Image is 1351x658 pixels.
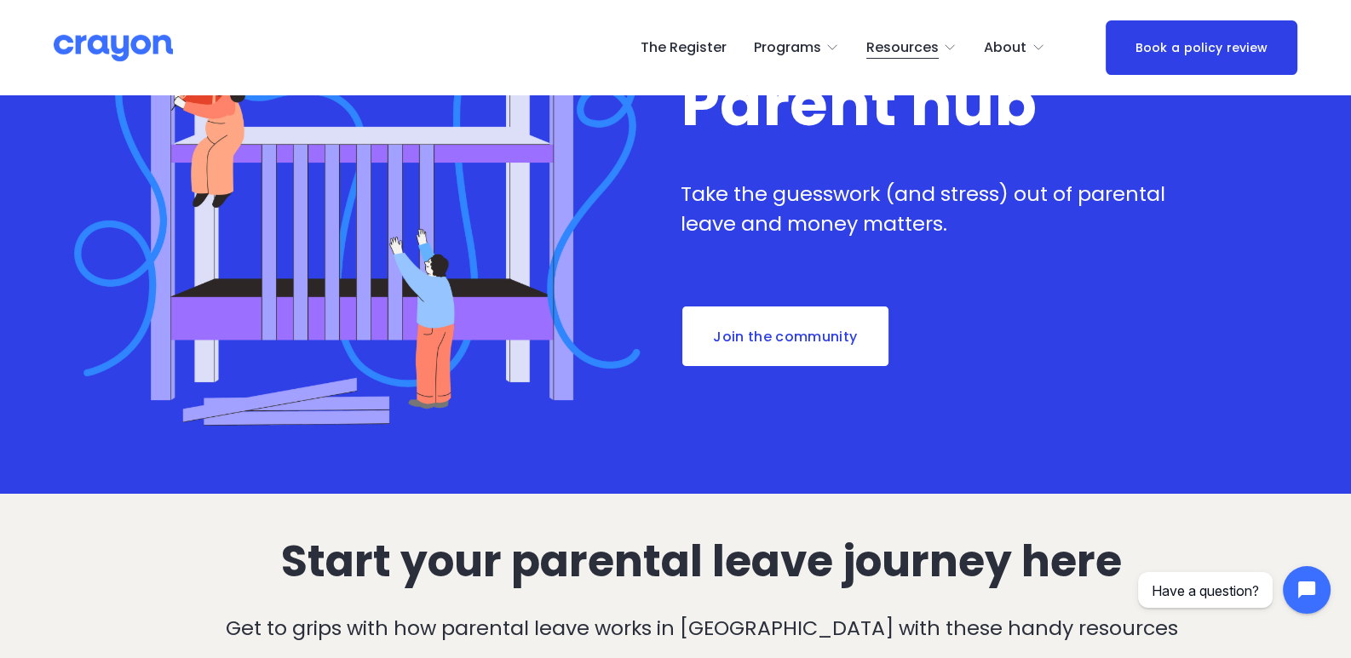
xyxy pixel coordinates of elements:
[681,71,1193,136] h1: Parent hub
[866,34,957,61] a: folder dropdown
[641,34,727,61] a: The Register
[984,36,1026,60] span: About
[106,538,1297,586] h2: Start your parental leave journey here
[1106,20,1296,75] a: Book a policy review
[866,36,939,60] span: Resources
[754,36,821,60] span: Programs
[754,34,840,61] a: folder dropdown
[54,33,173,63] img: Crayon
[106,613,1297,643] p: Get to grips with how parental leave works in [GEOGRAPHIC_DATA] with these handy resources
[681,305,890,368] a: Join the community
[681,179,1193,239] p: Take the guesswork (and stress) out of parental leave and money matters.
[984,34,1045,61] a: folder dropdown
